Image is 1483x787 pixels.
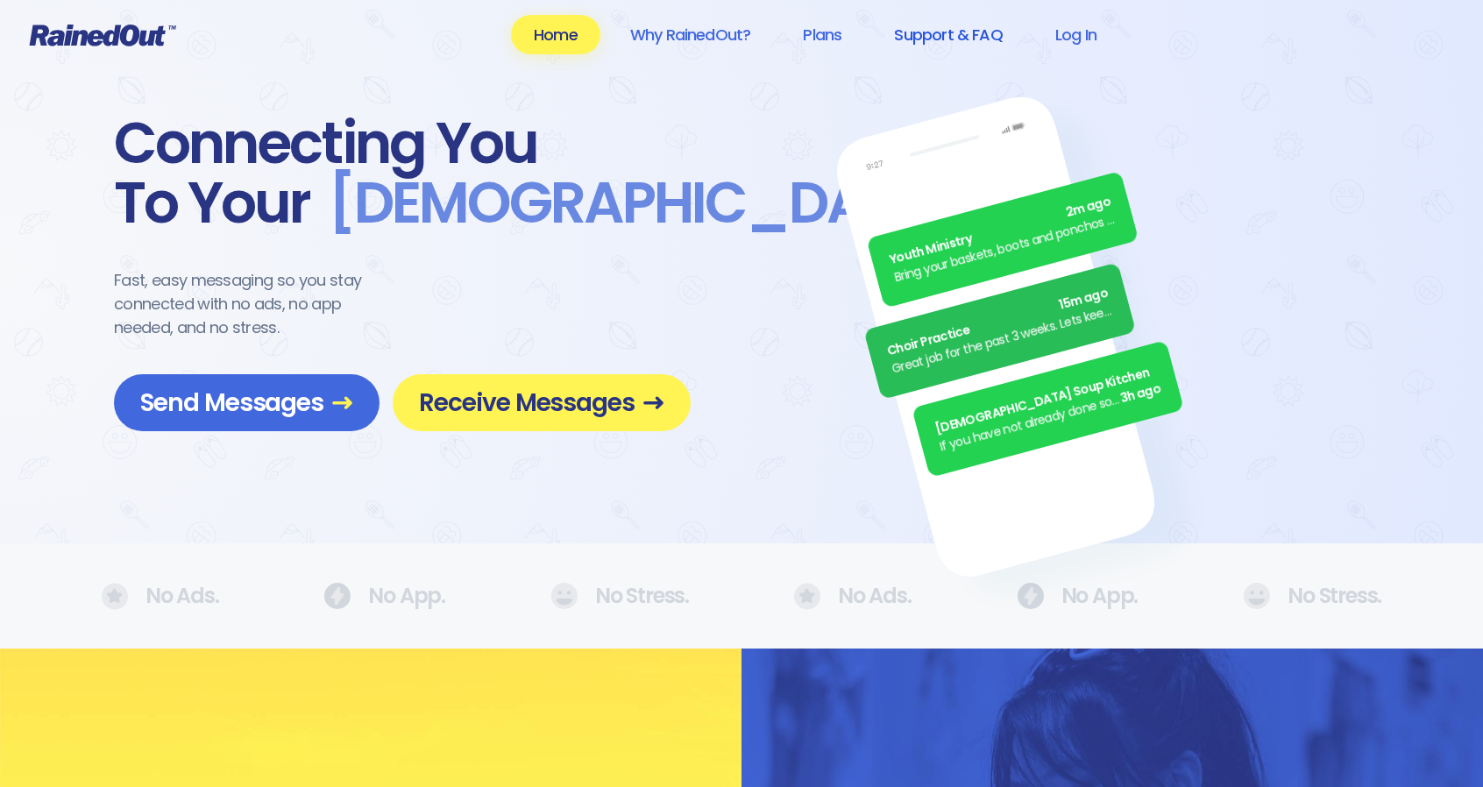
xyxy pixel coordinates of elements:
img: No Ads. [323,583,351,609]
div: No App. [323,583,445,609]
img: No Ads. [1243,583,1270,609]
span: 2m ago [1064,193,1113,223]
div: No Stress. [1243,583,1381,609]
div: No Ads. [102,583,219,610]
span: 3h ago [1118,379,1163,408]
div: If you have not already done so, please remember to turn in your fundraiser money [DATE]! [938,390,1123,456]
div: Bring your baskets, boots and ponchos the Annual [DATE] Egg [PERSON_NAME] is ON! See everyone there. [892,210,1118,287]
img: No Ads. [102,583,128,610]
img: No Ads. [794,583,820,610]
span: Receive Messages [419,387,664,418]
span: Send Messages [140,387,353,418]
a: Home [511,15,600,54]
a: Why RainedOut? [607,15,774,54]
a: Support & FAQ [871,15,1025,54]
a: Log In [1032,15,1119,54]
img: No Ads. [550,583,578,609]
a: Plans [780,15,864,54]
div: No App. [1017,583,1139,609]
a: Receive Messages [393,374,691,431]
span: 15m ago [1057,284,1110,315]
div: Great job for the past 3 weeks. Lets keep it up. [890,301,1115,379]
a: Send Messages [114,374,380,431]
div: No Stress. [550,583,689,609]
div: Youth Ministry [888,193,1113,270]
div: Fast, easy messaging so you stay connected with no ads, no app needed, and no stress. [114,268,394,339]
div: Connecting You To Your [114,114,691,233]
span: [DEMOGRAPHIC_DATA] . [310,174,972,233]
div: Choir Practice [885,284,1110,361]
div: No Ads. [794,583,912,610]
div: [DEMOGRAPHIC_DATA] Soup Kitchen [933,362,1159,439]
img: No Ads. [1017,583,1044,609]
